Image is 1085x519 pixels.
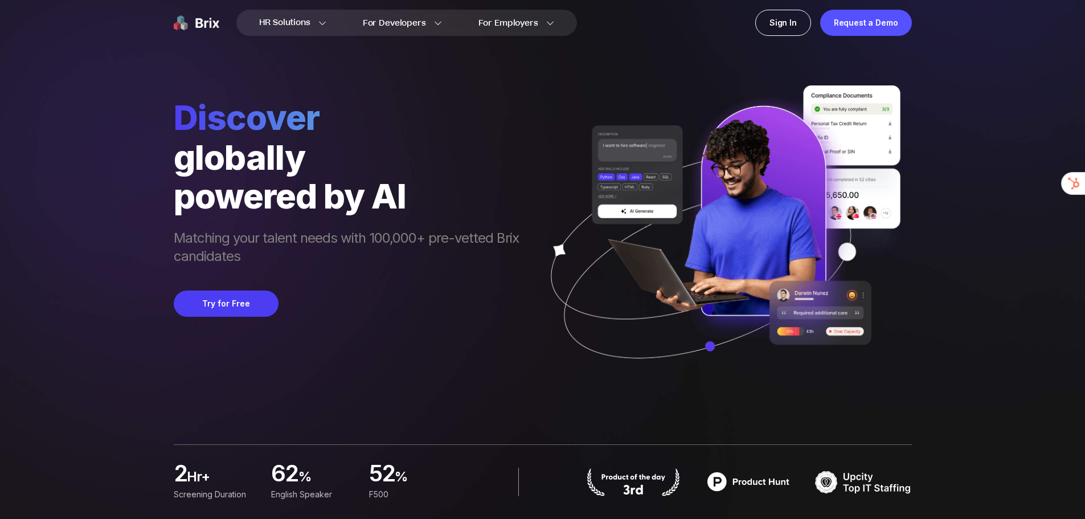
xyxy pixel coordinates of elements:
span: 52 [369,463,395,486]
div: powered by AI [174,177,530,215]
div: F500 [369,488,452,501]
span: For Employers [478,17,538,29]
span: % [395,468,453,491]
img: TOP IT STAFFING [815,468,912,496]
div: English Speaker [271,488,355,501]
span: HR Solutions [259,14,310,32]
span: Discover [174,97,530,138]
button: Try for Free [174,291,279,317]
span: 2 [174,463,187,486]
span: Matching your talent needs with 100,000+ pre-vetted Brix candidates [174,229,530,268]
img: product hunt badge [700,468,797,496]
span: For Developers [363,17,426,29]
a: Sign In [755,10,811,36]
div: Screening duration [174,488,257,501]
div: globally [174,138,530,177]
a: Request a Demo [820,10,912,36]
span: % [298,468,355,491]
img: ai generate [530,85,912,392]
span: 62 [271,463,298,486]
span: hr+ [187,468,257,491]
img: product hunt badge [585,468,682,496]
